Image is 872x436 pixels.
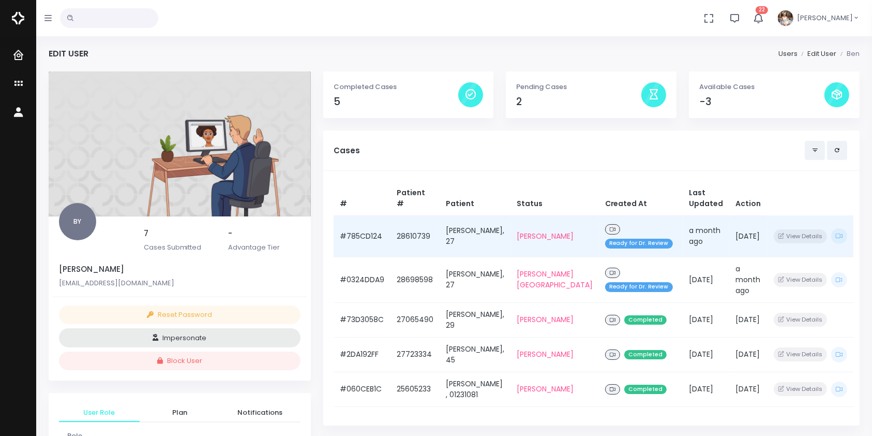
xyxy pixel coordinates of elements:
td: #785CD124 [334,215,390,257]
td: 27723334 [390,337,440,372]
img: Logo Horizontal [12,7,24,29]
td: [PERSON_NAME], 27 [440,257,510,302]
span: Completed [624,385,667,395]
a: [PERSON_NAME] [517,384,574,394]
th: Action [730,181,768,216]
span: Plan [148,408,212,418]
th: Patient [440,181,510,216]
a: [PERSON_NAME] [517,231,574,241]
a: Users [778,49,798,59]
span: [PERSON_NAME] [797,13,853,23]
td: [DATE] [730,302,768,337]
button: View Details [774,229,827,243]
p: Completed Cases [334,82,459,92]
h4: 2 [516,96,641,108]
td: #0324DDA9 [334,257,390,302]
a: [PERSON_NAME][GEOGRAPHIC_DATA] [517,269,593,290]
h4: 5 [334,96,459,108]
h5: Cases [334,146,805,155]
th: Patient # [390,181,440,216]
td: 28610739 [390,215,440,257]
td: #73D3058C [334,302,390,337]
th: Last Updated [683,181,730,216]
td: [PERSON_NAME], 27 [440,215,510,257]
button: Impersonate [59,328,300,347]
th: Status [510,181,599,216]
td: 28698598 [390,257,440,302]
button: Reset Password [59,306,300,325]
td: [DATE] [683,337,730,372]
h4: Edit User [49,49,88,59]
td: 25605233 [390,372,440,406]
button: View Details [774,313,827,327]
p: Available Cases [699,82,824,92]
button: Block User [59,352,300,371]
h5: - [228,229,300,238]
td: [DATE] [730,337,768,372]
span: Ready for Dr. Review [605,239,673,249]
th: Created At [599,181,683,216]
p: Advantage Tier [228,242,300,253]
td: #2DA192FF [334,337,390,372]
td: #060CEB1C [334,372,390,406]
h5: 7 [144,229,216,238]
li: Ben [836,49,860,59]
td: 27065490 [390,302,440,337]
td: [PERSON_NAME] , 01231081 [440,372,510,406]
img: Header Avatar [776,9,795,27]
td: [DATE] [730,215,768,257]
span: Notifications [228,408,292,418]
span: Completed [624,350,667,360]
td: [PERSON_NAME], 45 [440,337,510,372]
td: [DATE] [683,372,730,406]
td: a month ago [730,257,768,302]
button: View Details [774,382,827,396]
h4: -3 [699,96,824,108]
th: # [334,181,390,216]
h5: [PERSON_NAME] [59,265,300,274]
td: [DATE] [730,372,768,406]
td: a month ago [683,215,730,257]
p: [EMAIL_ADDRESS][DOMAIN_NAME] [59,278,300,288]
td: [DATE] [683,257,730,302]
td: [DATE] [683,302,730,337]
span: BY [59,203,96,240]
a: Edit User [807,49,836,59]
span: 22 [756,6,768,14]
span: Ready for Dr. Review [605,282,673,292]
button: View Details [774,347,827,361]
a: [PERSON_NAME] [517,349,574,359]
td: [PERSON_NAME], 29 [440,302,510,337]
p: Cases Submitted [144,242,216,253]
span: User Role [67,408,131,418]
span: Completed [624,315,667,325]
a: [PERSON_NAME] [517,314,574,325]
button: View Details [774,273,827,287]
p: Pending Cases [516,82,641,92]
